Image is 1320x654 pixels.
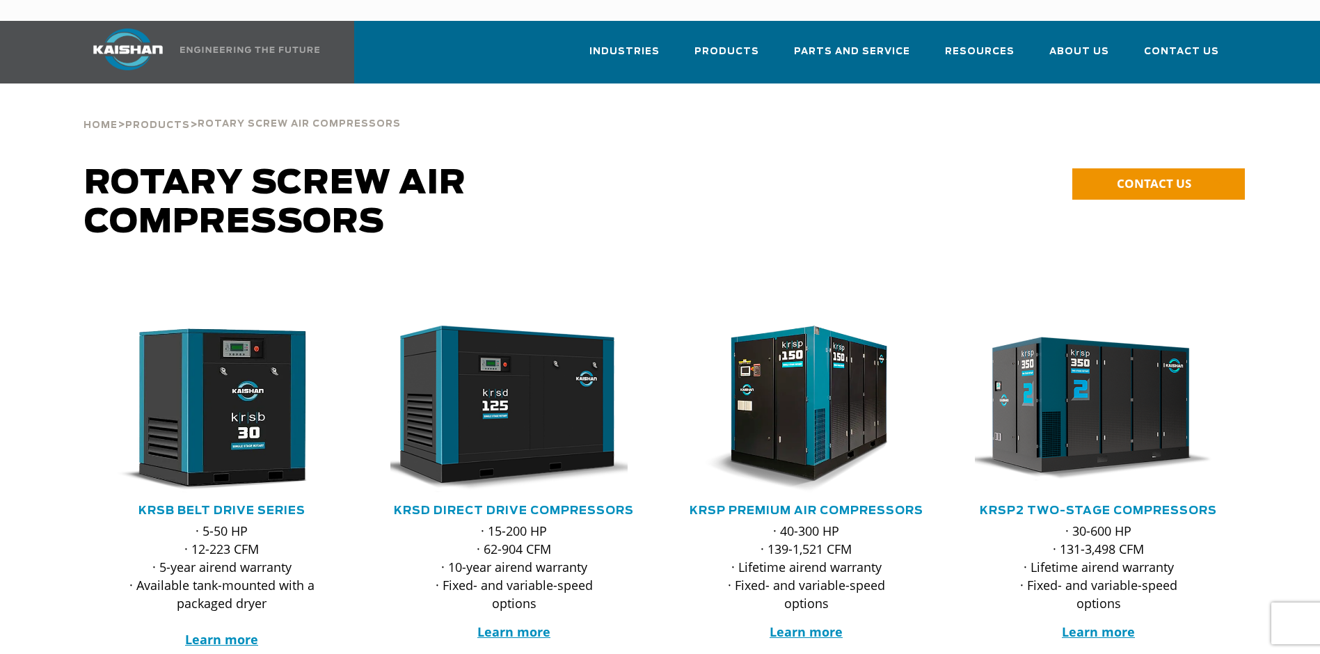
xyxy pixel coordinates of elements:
a: KRSD Direct Drive Compressors [394,505,634,516]
a: KRSB Belt Drive Series [138,505,305,516]
div: krsb30 [98,326,346,493]
div: > > [84,83,401,136]
span: Rotary Screw Air Compressors [84,167,466,239]
img: krsd125 [380,326,628,493]
a: Contact Us [1144,33,1219,81]
span: Resources [945,44,1015,60]
a: Learn more [185,631,258,648]
a: KRSP Premium Air Compressors [690,505,923,516]
a: Products [125,118,190,131]
span: Contact Us [1144,44,1219,60]
img: kaishan logo [76,29,180,70]
img: Engineering the future [180,47,319,53]
img: krsb30 [88,326,335,493]
img: krsp150 [672,326,920,493]
a: Learn more [1062,623,1135,640]
a: Learn more [477,623,550,640]
a: Parts and Service [794,33,910,81]
a: Products [694,33,759,81]
a: Kaishan USA [76,21,322,83]
a: Home [84,118,118,131]
span: CONTACT US [1117,175,1191,191]
p: · 5-50 HP · 12-223 CFM · 5-year airend warranty · Available tank-mounted with a packaged dryer [126,522,318,648]
span: Parts and Service [794,44,910,60]
div: krsp150 [683,326,930,493]
span: Rotary Screw Air Compressors [198,120,401,129]
a: CONTACT US [1072,168,1245,200]
a: KRSP2 Two-Stage Compressors [980,505,1217,516]
p: · 30-600 HP · 131-3,498 CFM · Lifetime airend warranty · Fixed- and variable-speed options [1003,522,1195,612]
span: About Us [1049,44,1109,60]
a: Learn more [770,623,843,640]
div: krsp350 [975,326,1223,493]
p: · 15-200 HP · 62-904 CFM · 10-year airend warranty · Fixed- and variable-speed options [418,522,610,612]
span: Products [125,121,190,130]
span: Industries [589,44,660,60]
div: krsd125 [390,326,638,493]
p: · 40-300 HP · 139-1,521 CFM · Lifetime airend warranty · Fixed- and variable-speed options [710,522,902,612]
span: Products [694,44,759,60]
img: krsp350 [964,326,1212,493]
a: Industries [589,33,660,81]
a: About Us [1049,33,1109,81]
span: Home [84,121,118,130]
a: Resources [945,33,1015,81]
